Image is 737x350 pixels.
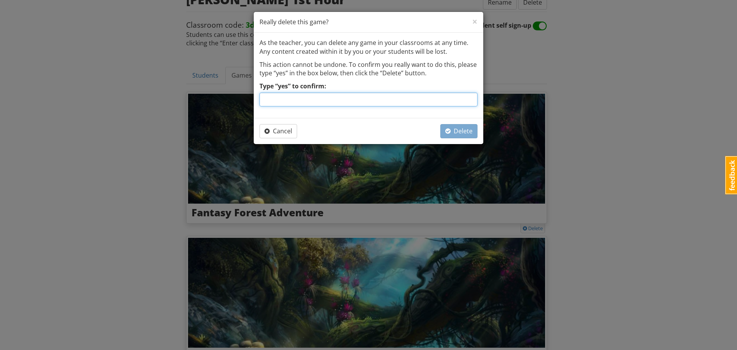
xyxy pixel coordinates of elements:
[259,82,326,91] label: Type “yes” to confirm:
[254,12,483,33] div: Really delete this game?
[264,127,292,135] span: Cancel
[259,124,297,138] button: Cancel
[445,127,473,135] span: Delete
[440,124,478,138] button: Delete
[259,38,478,56] p: As the teacher, you can delete any game in your classrooms at any time. Any content created withi...
[472,15,478,28] span: ×
[259,60,478,78] p: This action cannot be undone. To confirm you really want to do this, please type “yes” in the box...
